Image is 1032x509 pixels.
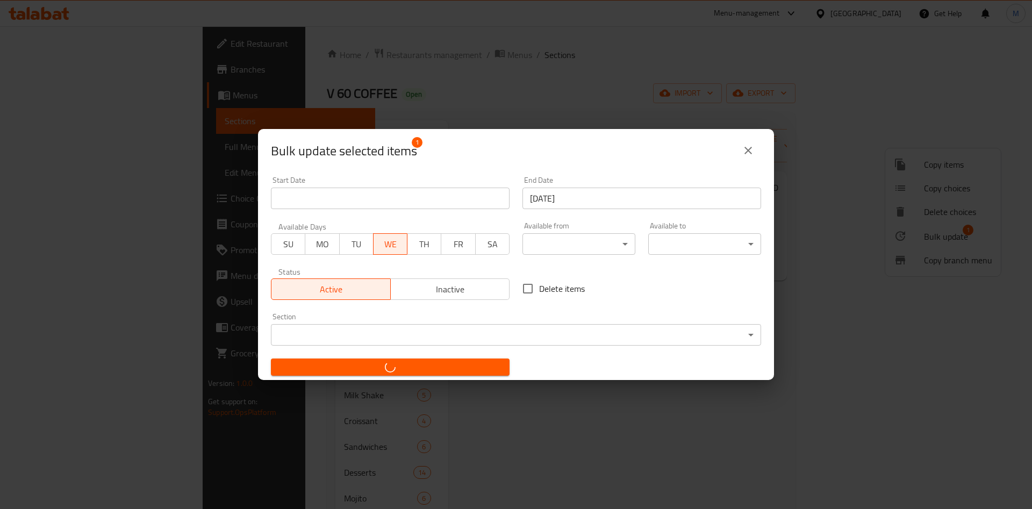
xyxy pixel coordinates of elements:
[310,236,335,252] span: MO
[475,233,510,255] button: SA
[446,236,471,252] span: FR
[539,282,585,295] span: Delete items
[390,278,510,300] button: Inactive
[305,233,339,255] button: MO
[378,236,403,252] span: WE
[480,236,505,252] span: SA
[271,278,391,300] button: Active
[412,236,437,252] span: TH
[373,233,407,255] button: WE
[339,233,374,255] button: TU
[441,233,475,255] button: FR
[412,137,422,148] span: 1
[271,233,305,255] button: SU
[735,138,761,163] button: close
[344,236,369,252] span: TU
[522,233,635,255] div: ​
[276,282,386,297] span: Active
[395,282,506,297] span: Inactive
[407,233,441,255] button: TH
[276,236,301,252] span: SU
[648,233,761,255] div: ​
[271,142,417,160] span: Selected items count
[271,324,761,346] div: ​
